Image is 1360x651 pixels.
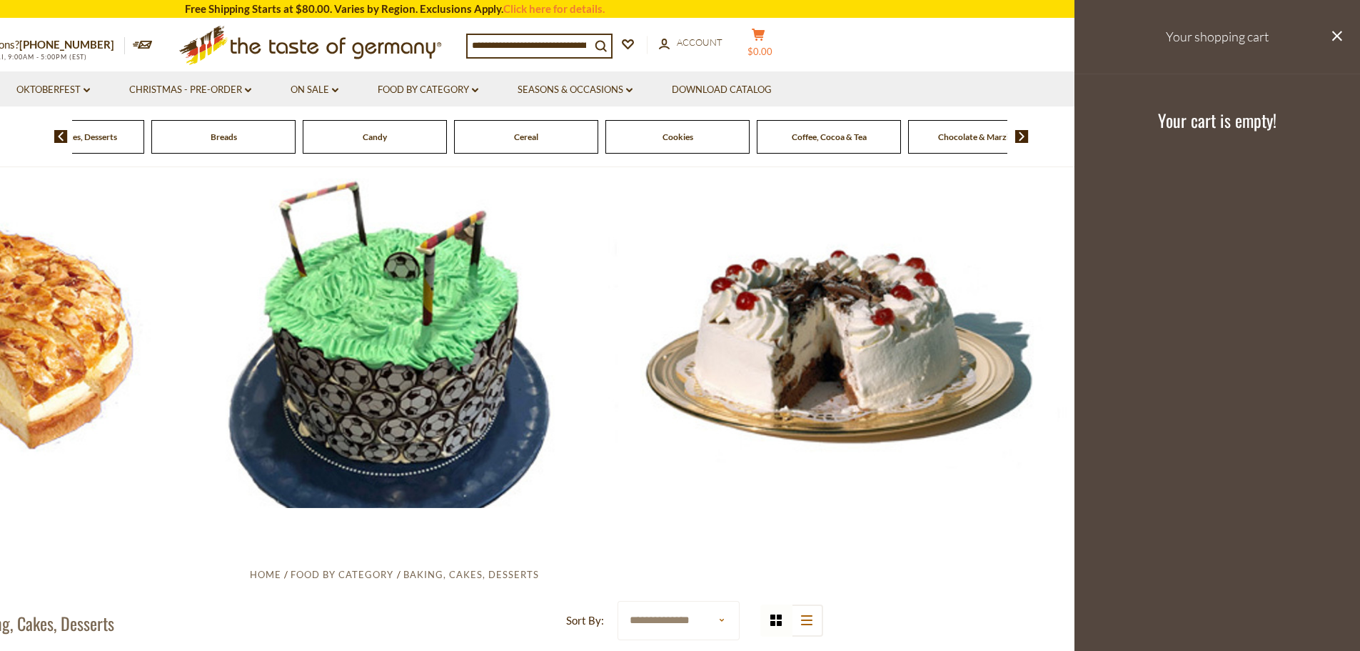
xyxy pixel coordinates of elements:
[792,131,867,142] a: Coffee, Cocoa & Tea
[291,569,393,580] a: Food By Category
[211,131,237,142] a: Breads
[1015,130,1029,143] img: next arrow
[363,131,387,142] a: Candy
[663,131,693,142] a: Cookies
[518,82,633,98] a: Seasons & Occasions
[291,82,338,98] a: On Sale
[16,82,90,98] a: Oktoberfest
[677,36,722,48] span: Account
[566,612,604,630] label: Sort By:
[514,131,538,142] a: Cereal
[503,2,605,15] a: Click here for details.
[250,569,281,580] a: Home
[19,38,114,51] a: [PHONE_NUMBER]
[378,82,478,98] a: Food By Category
[672,82,772,98] a: Download Catalog
[403,569,539,580] a: Baking, Cakes, Desserts
[737,28,780,64] button: $0.00
[54,130,68,143] img: previous arrow
[28,131,117,142] a: Baking, Cakes, Desserts
[129,82,251,98] a: Christmas - PRE-ORDER
[747,46,772,57] span: $0.00
[1092,109,1342,131] h3: Your cart is empty!
[659,35,722,51] a: Account
[938,131,1023,142] a: Chocolate & Marzipan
